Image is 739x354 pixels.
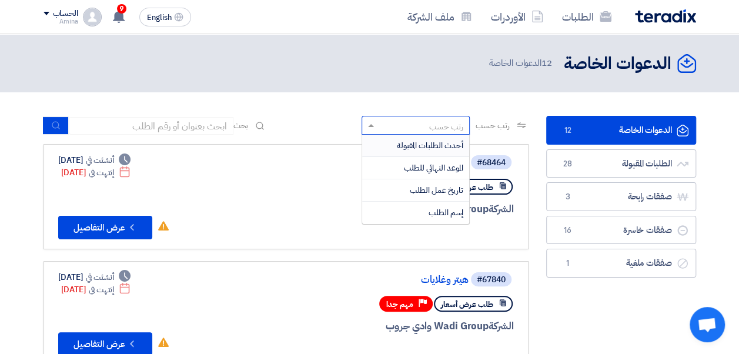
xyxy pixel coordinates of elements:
[386,299,413,310] span: مهم جدا
[546,149,696,178] a: الطلبات المقبولة28
[58,271,131,283] div: [DATE]
[86,271,114,283] span: أنشئت في
[58,154,131,166] div: [DATE]
[489,56,554,70] span: الدعوات الخاصة
[481,3,553,31] a: الأوردرات
[690,307,725,342] div: Open chat
[441,182,493,193] span: طلب عرض أسعار
[83,8,102,26] img: profile_test.png
[231,319,514,334] div: Wadi Group وادي جروب
[233,119,249,132] span: بحث
[231,202,514,217] div: Wadi Group وادي جروب
[561,125,575,136] span: 12
[89,166,114,179] span: إنتهت في
[429,121,463,133] div: رتب حسب
[404,162,463,174] span: الموعد النهائي للطلب
[233,158,469,168] a: معالجة مياه
[477,159,506,167] div: #68464
[546,182,696,211] a: صفقات رابحة3
[44,18,78,25] div: Amina
[429,206,463,219] span: إسم الطلب
[53,9,78,19] div: الحساب
[61,283,131,296] div: [DATE]
[441,299,493,310] span: طلب عرض أسعار
[86,154,114,166] span: أنشئت في
[147,14,172,22] span: English
[117,4,126,14] span: 9
[58,216,152,239] button: عرض التفاصيل
[546,116,696,145] a: الدعوات الخاصة12
[477,276,506,284] div: #67840
[561,225,575,236] span: 16
[489,319,514,333] span: الشركة
[69,117,233,135] input: ابحث بعنوان أو رقم الطلب
[564,52,671,75] h2: الدعوات الخاصة
[546,216,696,245] a: صفقات خاسرة16
[561,258,575,269] span: 1
[410,184,463,196] span: تاريخ عمل الطلب
[489,202,514,216] span: الشركة
[233,275,469,285] a: هيتر وغلايات
[139,8,191,26] button: English
[89,283,114,296] span: إنتهت في
[561,158,575,170] span: 28
[397,139,463,152] span: أحدث الطلبات المقبولة
[61,166,131,179] div: [DATE]
[561,191,575,203] span: 3
[398,3,481,31] a: ملف الشركة
[546,249,696,278] a: صفقات ملغية1
[476,119,509,132] span: رتب حسب
[553,3,621,31] a: الطلبات
[635,9,696,23] img: Teradix logo
[541,56,552,69] span: 12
